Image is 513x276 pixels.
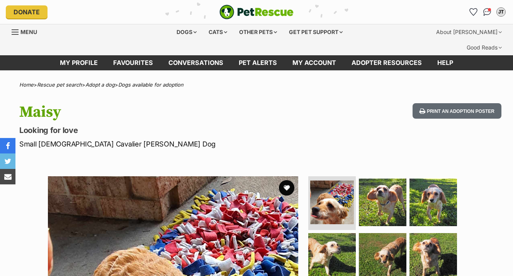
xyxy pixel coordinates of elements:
[105,55,161,70] a: Favourites
[461,40,507,55] div: Good Reads
[431,24,507,40] div: About [PERSON_NAME]
[118,82,183,88] a: Dogs available for adoption
[413,103,501,119] button: Print an adoption poster
[52,55,105,70] a: My profile
[481,6,493,18] a: Conversations
[161,55,231,70] a: conversations
[234,24,282,40] div: Other pets
[219,5,294,19] img: logo-e224e6f780fb5917bec1dbf3a21bbac754714ae5b6737aabdf751b685950b380.svg
[409,179,457,226] img: Photo of Maisy
[171,24,202,40] div: Dogs
[37,82,82,88] a: Rescue pet search
[219,5,294,19] a: PetRescue
[284,24,348,40] div: Get pet support
[430,55,461,70] a: Help
[344,55,430,70] a: Adopter resources
[85,82,115,88] a: Adopt a dog
[19,103,313,121] h1: Maisy
[285,55,344,70] a: My account
[20,29,37,35] span: Menu
[12,24,42,38] a: Menu
[231,55,285,70] a: Pet alerts
[19,82,34,88] a: Home
[467,6,479,18] a: Favourites
[497,8,505,16] div: JT
[359,179,406,226] img: Photo of Maisy
[310,181,354,224] img: Photo of Maisy
[279,180,294,196] button: favourite
[19,139,313,149] p: Small [DEMOGRAPHIC_DATA] Cavalier [PERSON_NAME] Dog
[6,5,48,19] a: Donate
[467,6,507,18] ul: Account quick links
[19,125,313,136] p: Looking for love
[203,24,233,40] div: Cats
[495,6,507,18] button: My account
[483,8,491,16] img: chat-41dd97257d64d25036548639549fe6c8038ab92f7586957e7f3b1b290dea8141.svg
